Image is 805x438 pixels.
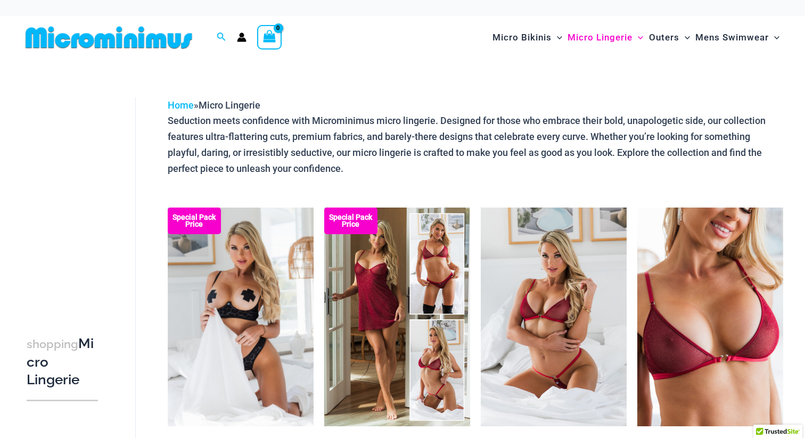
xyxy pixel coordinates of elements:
[237,32,247,42] a: Account icon link
[27,335,98,389] h3: Micro Lingerie
[168,208,314,426] a: Nights Fall Silver Leopard 1036 Bra 6046 Thong 09v2 Nights Fall Silver Leopard 1036 Bra 6046 Thon...
[646,21,693,54] a: OutersMenu ToggleMenu Toggle
[27,337,78,351] span: shopping
[492,24,552,51] span: Micro Bikinis
[324,208,470,426] a: Guilty Pleasures Red Collection Pack F Guilty Pleasures Red Collection Pack BGuilty Pleasures Red...
[257,25,282,49] a: View Shopping Cart, empty
[695,24,769,51] span: Mens Swimwear
[21,26,196,49] img: MM SHOP LOGO FLAT
[168,100,194,111] a: Home
[637,208,783,426] a: Guilty Pleasures Red 1045 Bra 01Guilty Pleasures Red 1045 Bra 02Guilty Pleasures Red 1045 Bra 02
[481,208,627,426] a: Guilty Pleasures Red 1045 Bra 689 Micro 05Guilty Pleasures Red 1045 Bra 689 Micro 06Guilty Pleasu...
[637,208,783,426] img: Guilty Pleasures Red 1045 Bra 01
[488,20,784,55] nav: Site Navigation
[324,208,470,426] img: Guilty Pleasures Red Collection Pack F
[27,89,122,302] iframe: TrustedSite Certified
[199,100,260,111] span: Micro Lingerie
[168,100,260,111] span: »
[693,21,782,54] a: Mens SwimwearMenu ToggleMenu Toggle
[217,31,226,44] a: Search icon link
[568,24,632,51] span: Micro Lingerie
[168,208,314,426] img: Nights Fall Silver Leopard 1036 Bra 6046 Thong 09v2
[632,24,643,51] span: Menu Toggle
[168,113,783,176] p: Seduction meets confidence with Microminimus micro lingerie. Designed for those who embrace their...
[168,214,221,228] b: Special Pack Price
[324,214,377,228] b: Special Pack Price
[565,21,646,54] a: Micro LingerieMenu ToggleMenu Toggle
[490,21,565,54] a: Micro BikinisMenu ToggleMenu Toggle
[649,24,679,51] span: Outers
[769,24,779,51] span: Menu Toggle
[481,208,627,426] img: Guilty Pleasures Red 1045 Bra 689 Micro 05
[552,24,562,51] span: Menu Toggle
[679,24,690,51] span: Menu Toggle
